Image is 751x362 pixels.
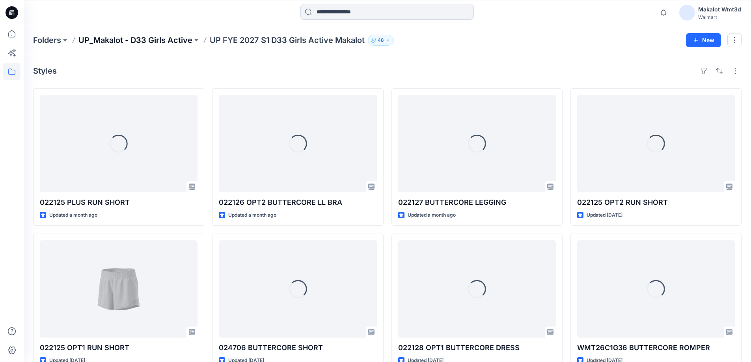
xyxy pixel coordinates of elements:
p: WMT26C1G36 BUTTERCORE ROMPER [577,342,735,353]
a: 022125 OPT1 RUN SHORT [40,240,198,338]
a: UP_Makalot - D33 Girls Active [78,35,192,46]
button: 48 [368,35,394,46]
p: Updated a month ago [49,211,97,219]
p: UP FYE 2027 S1 D33 Girls Active Makalot [210,35,365,46]
p: 022126 OPT2 BUTTERCORE LL BRA [219,197,376,208]
img: avatar [679,5,695,20]
p: 022128 OPT1 BUTTERCORE DRESS [398,342,556,353]
h4: Styles [33,66,57,76]
p: 022125 OPT2 RUN SHORT [577,197,735,208]
p: 48 [378,36,384,45]
div: Makalot Wmt3d [698,5,741,14]
p: Updated a month ago [408,211,456,219]
button: New [686,33,721,47]
p: Updated [DATE] [587,211,622,219]
p: 024706 BUTTERCORE SHORT [219,342,376,353]
p: Updated a month ago [228,211,276,219]
p: 022125 PLUS RUN SHORT [40,197,198,208]
p: 022127 BUTTERCORE LEGGING [398,197,556,208]
p: 022125 OPT1 RUN SHORT [40,342,198,353]
a: Folders [33,35,61,46]
div: Walmart [698,14,741,20]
